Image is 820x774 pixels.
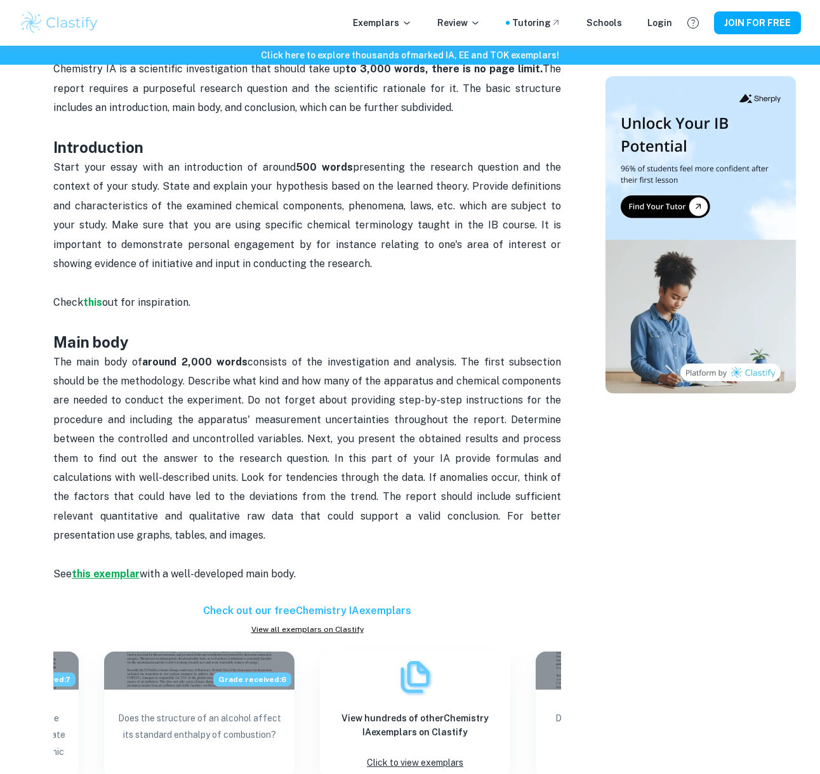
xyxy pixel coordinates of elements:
span: Chemistry IA is a scientific investigation that should take up [53,63,437,75]
strong: 500 words [296,161,353,173]
span: Check [53,296,83,308]
strong: Introduction [53,138,143,156]
p: Does the structure of an alcohol affect its standard enthalpy of combustion? [114,710,284,766]
span: The main body of consists of the investigation and analysis. The first subsection should be the m... [53,356,564,542]
p: Does the time of cooking superfoods affect the vitamin C content that leaches into the water? [546,710,716,766]
img: Clastify logo [19,10,100,36]
a: View all exemplars on Clastify [53,624,561,635]
span: out for inspiration. [102,296,190,308]
a: Schools [586,16,622,30]
h6: View hundreds of other Chemistry IA exemplars on Clastify [330,711,500,739]
p: Exemplars [353,16,412,30]
img: Exemplars [396,658,434,696]
strong: here is no page limit. [437,63,543,75]
button: JOIN FOR FREE [714,11,801,34]
button: Help and Feedback [682,12,704,34]
a: Tutoring [512,16,561,30]
p: Review [437,16,480,30]
h6: Check out our free Chemistry IA exemplars [53,603,561,619]
span: Grade received: 6 [213,672,291,686]
a: this [83,296,102,308]
span: The report requires a purposeful research question and the scientific rationale for it. The basic... [53,63,564,114]
p: Click to view exemplars [367,754,463,771]
span: with a well-developed main body. [140,568,296,580]
h6: Click here to explore thousands of marked IA, EE and TOK exemplars ! [3,48,817,62]
span: See [53,568,72,580]
strong: to 3,000 words, t [345,63,437,75]
a: Login [647,16,672,30]
strong: Main body [53,333,129,351]
img: Thumbnail [605,76,796,393]
strong: around 2,000 words [142,356,248,368]
span: Start your essay with an introduction of around presenting the research question and the context ... [53,161,564,270]
a: this exemplar [72,568,140,580]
